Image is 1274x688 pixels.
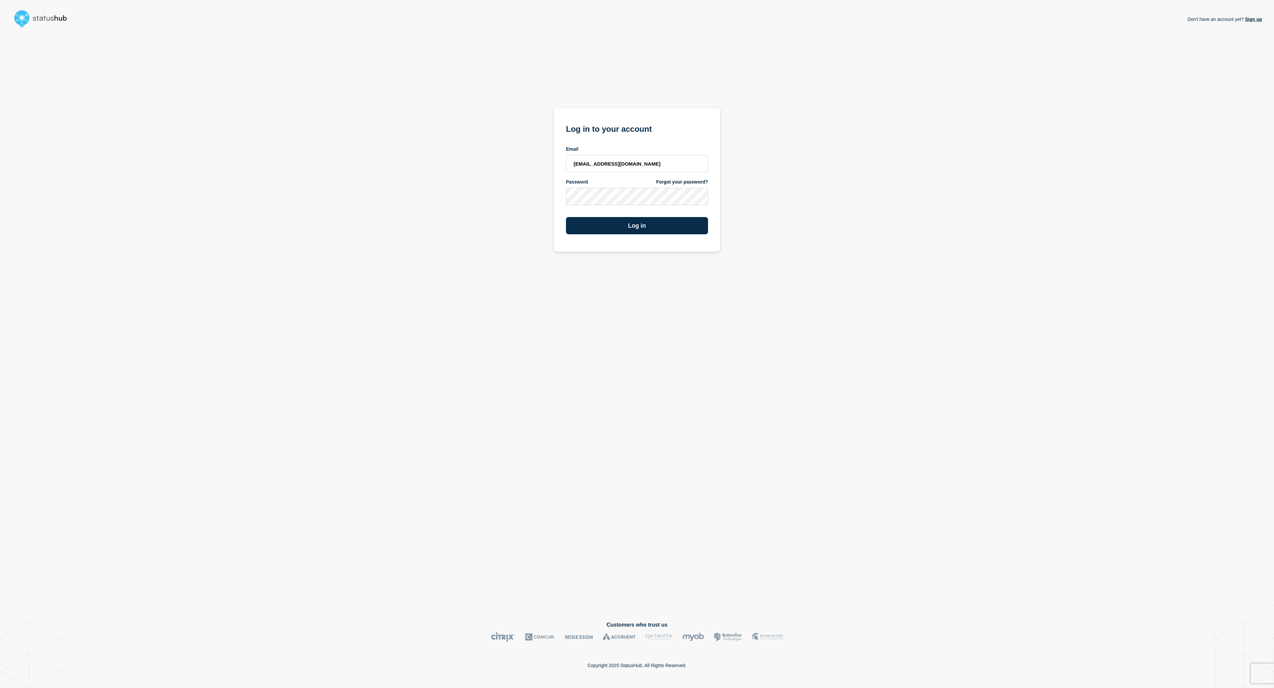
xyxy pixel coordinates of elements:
[566,179,588,185] span: Password
[12,622,1262,628] h2: Customers who trust us
[714,632,742,642] img: Bottomline logo
[603,632,636,642] img: Accruent logo
[752,632,783,642] img: MSU logo
[646,632,673,642] img: DataVita logo
[588,663,686,668] p: Copyright 2025 StatusHub. All Rights Reserved.
[566,146,578,152] span: Email
[682,632,704,642] img: myob logo
[1244,17,1262,22] a: Sign up
[565,632,593,642] img: McKesson logo
[1187,11,1262,27] p: Don't have an account yet?
[566,122,708,134] h1: Log in to your account
[566,155,708,172] input: email input
[12,8,75,29] img: StatusHub logo
[566,188,708,205] input: password input
[525,632,555,642] img: Concur logo
[566,217,708,234] button: Log in
[491,632,515,642] img: Citrix logo
[656,179,708,185] a: Forgot your password?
